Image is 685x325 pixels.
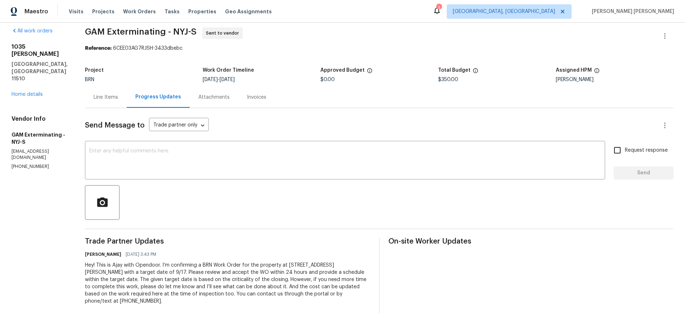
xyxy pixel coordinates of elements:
span: [DATE] [220,77,235,82]
span: Maestro [24,8,48,15]
span: The total cost of line items that have been proposed by Opendoor. This sum includes line items th... [473,68,478,77]
span: [DATE] 3:43 PM [126,251,156,258]
span: [DATE] [203,77,218,82]
h5: [GEOGRAPHIC_DATA], [GEOGRAPHIC_DATA] 11510 [12,61,68,82]
div: Trade partner only [149,120,209,132]
span: Sent to vendor [206,30,242,37]
span: Projects [92,8,114,15]
h5: Assigned HPM [556,68,592,73]
p: [PHONE_NUMBER] [12,164,68,170]
span: Tasks [165,9,180,14]
div: Progress Updates [135,93,181,101]
span: On-site Worker Updates [388,238,674,245]
span: $350.00 [438,77,458,82]
span: Send Message to [85,122,145,129]
h5: Total Budget [438,68,470,73]
span: The hpm assigned to this work order. [594,68,600,77]
h5: GAM Exterminating - NYJ-S [12,131,68,146]
p: [EMAIL_ADDRESS][DOMAIN_NAME] [12,148,68,161]
h2: 1035 [PERSON_NAME] [12,43,68,58]
span: Visits [69,8,84,15]
span: $0.00 [320,77,335,82]
span: GAM Exterminating - NYJ-S [85,27,197,36]
div: Line Items [94,94,118,101]
a: All work orders [12,28,53,34]
h5: Approved Budget [320,68,365,73]
a: Home details [12,92,43,97]
div: [PERSON_NAME] [556,77,673,82]
div: Hey! This is Ajay with Opendoor. I’m confirming a BRN Work Order for the property at [STREET_ADDR... [85,262,370,305]
span: - [203,77,235,82]
h5: Work Order Timeline [203,68,254,73]
span: Work Orders [123,8,156,15]
h6: [PERSON_NAME] [85,251,121,258]
h5: Project [85,68,104,73]
b: Reference: [85,46,112,51]
span: BRN [85,77,94,82]
span: Properties [188,8,216,15]
span: Request response [625,147,668,154]
div: 1 [436,4,441,12]
span: Geo Assignments [225,8,272,15]
h4: Vendor Info [12,115,68,123]
span: Trade Partner Updates [85,238,370,245]
span: The total cost of line items that have been approved by both Opendoor and the Trade Partner. This... [367,68,373,77]
span: [PERSON_NAME] [PERSON_NAME] [589,8,674,15]
div: Attachments [198,94,230,101]
div: Invoices [247,94,266,101]
span: [GEOGRAPHIC_DATA], [GEOGRAPHIC_DATA] [453,8,555,15]
div: 6CEE03AG7RJSH-3433dbebc [85,45,673,52]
